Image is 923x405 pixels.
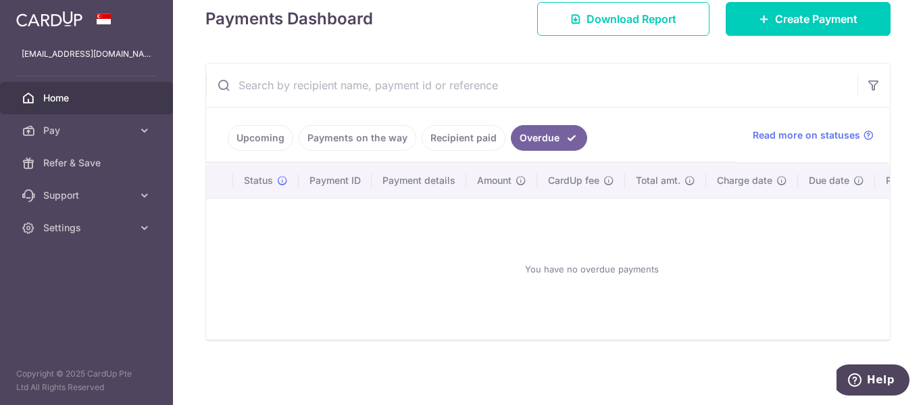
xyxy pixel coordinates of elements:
span: Support [43,189,132,202]
span: Due date [809,174,849,187]
a: Payments on the way [299,125,416,151]
span: Total amt. [636,174,680,187]
span: Status [244,174,273,187]
span: Download Report [587,11,676,27]
a: Read more on statuses [753,128,874,142]
input: Search by recipient name, payment id or reference [206,64,857,107]
iframe: Opens a widget where you can find more information [837,364,909,398]
span: Charge date [717,174,772,187]
a: Create Payment [726,2,891,36]
span: Refer & Save [43,156,132,170]
a: Upcoming [228,125,293,151]
a: Recipient paid [422,125,505,151]
span: Pay [43,124,132,137]
span: Create Payment [775,11,857,27]
h4: Payments Dashboard [205,7,373,31]
a: Overdue [511,125,587,151]
th: Payment ID [299,163,372,198]
span: Home [43,91,132,105]
img: CardUp [16,11,82,27]
a: Download Report [537,2,709,36]
span: Amount [477,174,512,187]
span: Settings [43,221,132,235]
span: Read more on statuses [753,128,860,142]
span: CardUp fee [548,174,599,187]
p: [EMAIL_ADDRESS][DOMAIN_NAME] [22,47,151,61]
th: Payment details [372,163,466,198]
